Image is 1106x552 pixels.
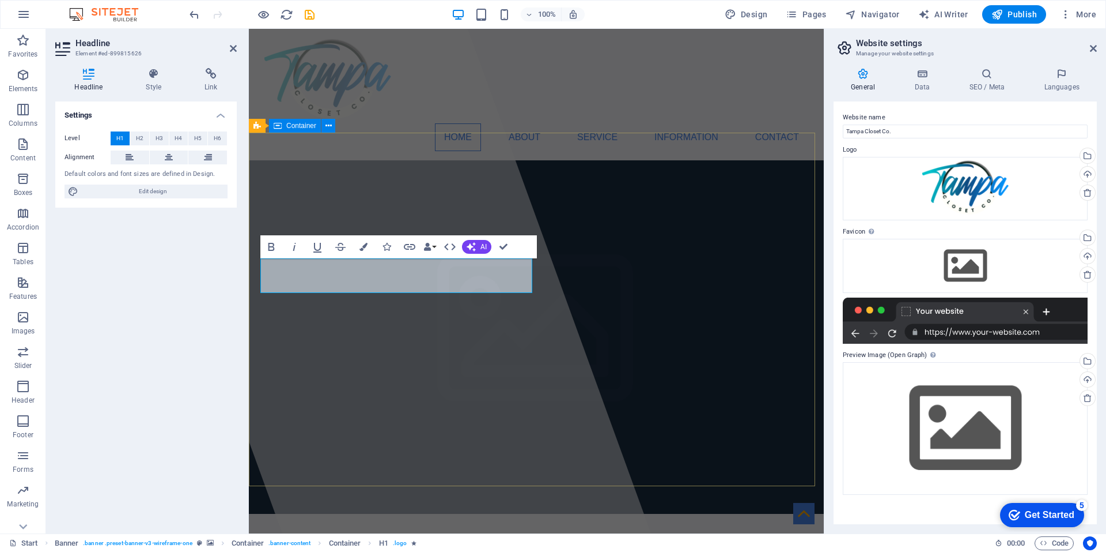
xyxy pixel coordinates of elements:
button: Publish [982,5,1046,24]
button: H5 [188,132,207,145]
span: Click to select. Double-click to edit [55,536,79,550]
button: Click here to leave preview mode and continue editing [256,7,270,21]
span: Click to select. Double-click to edit [232,536,264,550]
button: Icons [376,235,397,258]
span: . banner .preset-banner-v3-wireframe-one [83,536,192,550]
span: Click to select. Double-click to edit [329,536,361,550]
p: Marketing [7,500,39,509]
button: save [302,7,316,21]
button: H1 [111,132,130,145]
p: Images [12,326,35,336]
span: 00 00 [1007,536,1025,550]
label: Favicon [843,225,1088,239]
h2: Website settings [856,38,1097,48]
span: Container [286,122,316,129]
button: H2 [130,132,149,145]
a: Click to cancel selection. Double-click to open Pages [9,536,38,550]
h3: Element #ed-899815626 [75,48,214,59]
p: Boxes [14,188,33,197]
label: Preview Image (Open Graph) [843,348,1088,362]
span: More [1060,9,1096,20]
i: This element contains a background [207,540,214,546]
div: Get Started [34,13,84,23]
span: Publish [991,9,1037,20]
button: H4 [169,132,188,145]
span: . banner-content [268,536,310,550]
button: Bold (Ctrl+B) [260,235,282,258]
span: H1 [116,132,124,145]
h4: Languages [1027,68,1097,92]
button: Edit design [65,185,228,198]
p: Content [10,153,36,163]
button: Strikethrough [329,235,351,258]
button: Usercentrics [1083,536,1097,550]
button: H3 [150,132,169,145]
span: H6 [214,132,221,145]
button: 100% [521,7,562,21]
h6: 100% [538,7,556,21]
span: Edit design [82,185,224,198]
span: Design [725,9,768,20]
button: Colors [353,235,374,258]
div: Design (Ctrl+Alt+Y) [720,5,772,24]
i: On resize automatically adjust zoom level to fit chosen device. [568,9,578,20]
div: Select files from the file manager, stock photos, or upload file(s) [843,362,1088,494]
h4: Data [897,68,952,92]
p: Elements [9,84,38,93]
span: Code [1040,536,1069,550]
button: Code [1035,536,1074,550]
i: Element contains an animation [411,540,416,546]
div: Default colors and font sizes are defined in Design. [65,170,228,179]
button: Design [720,5,772,24]
i: Undo: Change colors (Ctrl+Z) [188,8,201,21]
span: H4 [175,132,182,145]
p: Header [12,396,35,405]
p: Columns [9,119,37,128]
p: Footer [13,430,33,440]
h4: SEO / Meta [952,68,1027,92]
h2: Headline [75,38,237,48]
h3: Manage your website settings [856,48,1074,59]
i: Save (Ctrl+S) [303,8,316,21]
p: Forms [13,465,33,474]
button: Italic (Ctrl+I) [283,235,305,258]
input: Name... [843,125,1088,138]
span: AI [480,243,487,250]
img: Editor Logo [66,7,153,21]
div: TampaClosetCo-FullLogo-Color-Ad87PI008Ah2nTTOJfUW6w.png [843,157,1088,220]
h4: Settings [55,102,237,122]
span: Navigator [845,9,900,20]
label: Logo [843,143,1088,157]
span: H3 [156,132,163,145]
span: H2 [136,132,143,145]
div: Get Started 5 items remaining, 0% complete [9,6,93,30]
nav: breadcrumb [55,536,417,550]
span: : [1015,539,1017,547]
p: Favorites [8,50,37,59]
div: Select files from the file manager, stock photos, or upload file(s) [843,239,1088,293]
p: Tables [13,257,33,266]
p: Accordion [7,223,39,232]
h4: Link [185,68,237,92]
span: AI Writer [918,9,968,20]
button: HTML [439,235,461,258]
button: Pages [781,5,831,24]
i: Reload page [280,8,293,21]
i: This element is a customizable preset [197,540,202,546]
button: Data Bindings [422,235,438,258]
h6: Session time [995,536,1025,550]
button: reload [279,7,293,21]
button: Underline (Ctrl+U) [306,235,328,258]
button: undo [187,7,201,21]
h4: General [834,68,897,92]
p: Features [9,292,37,301]
span: Click to select. Double-click to edit [379,536,388,550]
label: Website name [843,111,1088,125]
div: 5 [85,2,97,14]
h4: Style [127,68,185,92]
button: AI Writer [914,5,973,24]
span: Pages [786,9,826,20]
label: Alignment [65,151,111,164]
button: Navigator [840,5,904,24]
button: More [1055,5,1101,24]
